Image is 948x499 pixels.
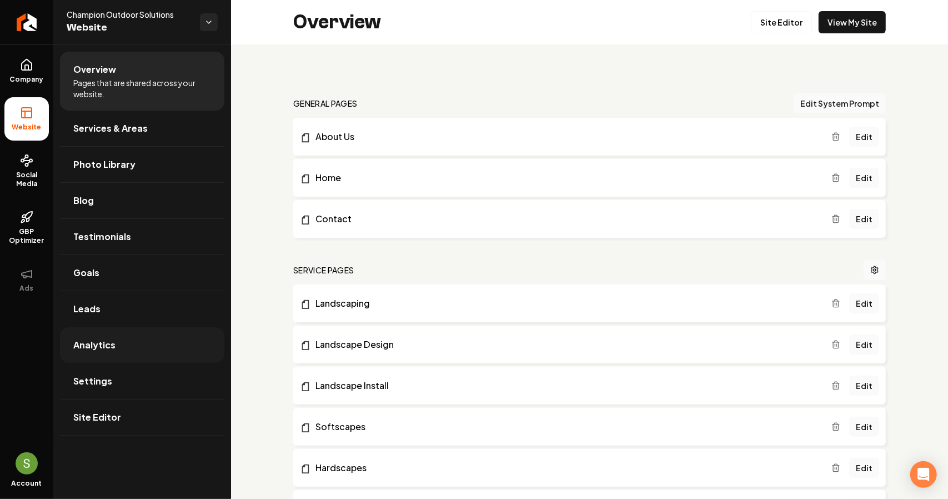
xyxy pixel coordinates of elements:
[60,183,224,218] a: Blog
[16,452,38,475] button: Open user button
[60,111,224,146] a: Services & Areas
[73,375,112,388] span: Settings
[293,98,358,109] h2: general pages
[849,127,879,147] a: Edit
[73,230,131,243] span: Testimonials
[16,284,38,293] span: Ads
[794,93,886,113] button: Edit System Prompt
[8,123,46,132] span: Website
[60,147,224,182] a: Photo Library
[4,145,49,197] a: Social Media
[4,258,49,302] button: Ads
[73,77,211,99] span: Pages that are shared across your website.
[73,302,101,316] span: Leads
[60,255,224,291] a: Goals
[751,11,812,33] a: Site Editor
[73,338,116,352] span: Analytics
[849,168,879,188] a: Edit
[300,130,831,143] a: About Us
[849,293,879,313] a: Edit
[73,266,99,280] span: Goals
[73,122,148,135] span: Services & Areas
[4,171,49,188] span: Social Media
[73,63,116,76] span: Overview
[17,13,37,31] img: Rebolt Logo
[849,417,879,437] a: Edit
[910,461,937,488] div: Open Intercom Messenger
[849,335,879,355] a: Edit
[60,219,224,255] a: Testimonials
[300,461,831,475] a: Hardscapes
[60,291,224,327] a: Leads
[819,11,886,33] a: View My Site
[73,411,121,424] span: Site Editor
[67,20,191,36] span: Website
[293,265,354,276] h2: Service Pages
[300,338,831,351] a: Landscape Design
[73,194,94,207] span: Blog
[4,227,49,245] span: GBP Optimizer
[300,420,831,433] a: Softscapes
[60,363,224,399] a: Settings
[16,452,38,475] img: Sales Champion
[6,75,48,84] span: Company
[73,158,136,171] span: Photo Library
[849,458,879,478] a: Edit
[300,297,831,310] a: Landscaping
[12,479,42,488] span: Account
[4,49,49,93] a: Company
[849,209,879,229] a: Edit
[293,11,381,33] h2: Overview
[849,376,879,396] a: Edit
[4,202,49,254] a: GBP Optimizer
[60,400,224,435] a: Site Editor
[300,379,831,392] a: Landscape Install
[300,212,831,226] a: Contact
[60,327,224,363] a: Analytics
[300,171,831,184] a: Home
[67,9,191,20] span: Champion Outdoor Solutions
